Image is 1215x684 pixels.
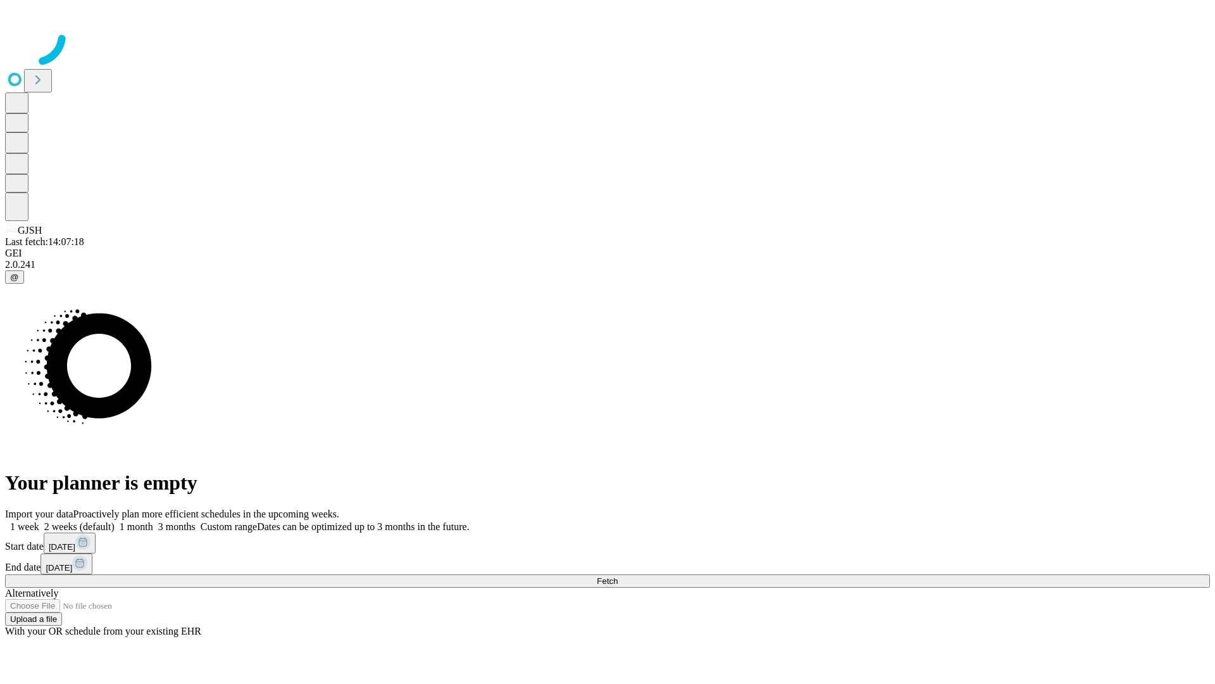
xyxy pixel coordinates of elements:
[5,471,1210,495] h1: Your planner is empty
[46,563,72,573] span: [DATE]
[5,574,1210,588] button: Fetch
[5,259,1210,270] div: 2.0.241
[44,533,96,554] button: [DATE]
[120,521,153,532] span: 1 month
[49,542,75,552] span: [DATE]
[5,626,201,636] span: With your OR schedule from your existing EHR
[10,521,39,532] span: 1 week
[44,521,115,532] span: 2 weeks (default)
[257,521,469,532] span: Dates can be optimized up to 3 months in the future.
[40,554,92,574] button: [DATE]
[5,588,58,598] span: Alternatively
[201,521,257,532] span: Custom range
[5,509,73,519] span: Import your data
[597,576,618,586] span: Fetch
[5,612,62,626] button: Upload a file
[5,554,1210,574] div: End date
[158,521,196,532] span: 3 months
[5,236,84,247] span: Last fetch: 14:07:18
[18,225,42,236] span: GJSH
[73,509,339,519] span: Proactively plan more efficient schedules in the upcoming weeks.
[5,533,1210,554] div: Start date
[5,270,24,284] button: @
[10,272,19,282] span: @
[5,248,1210,259] div: GEI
